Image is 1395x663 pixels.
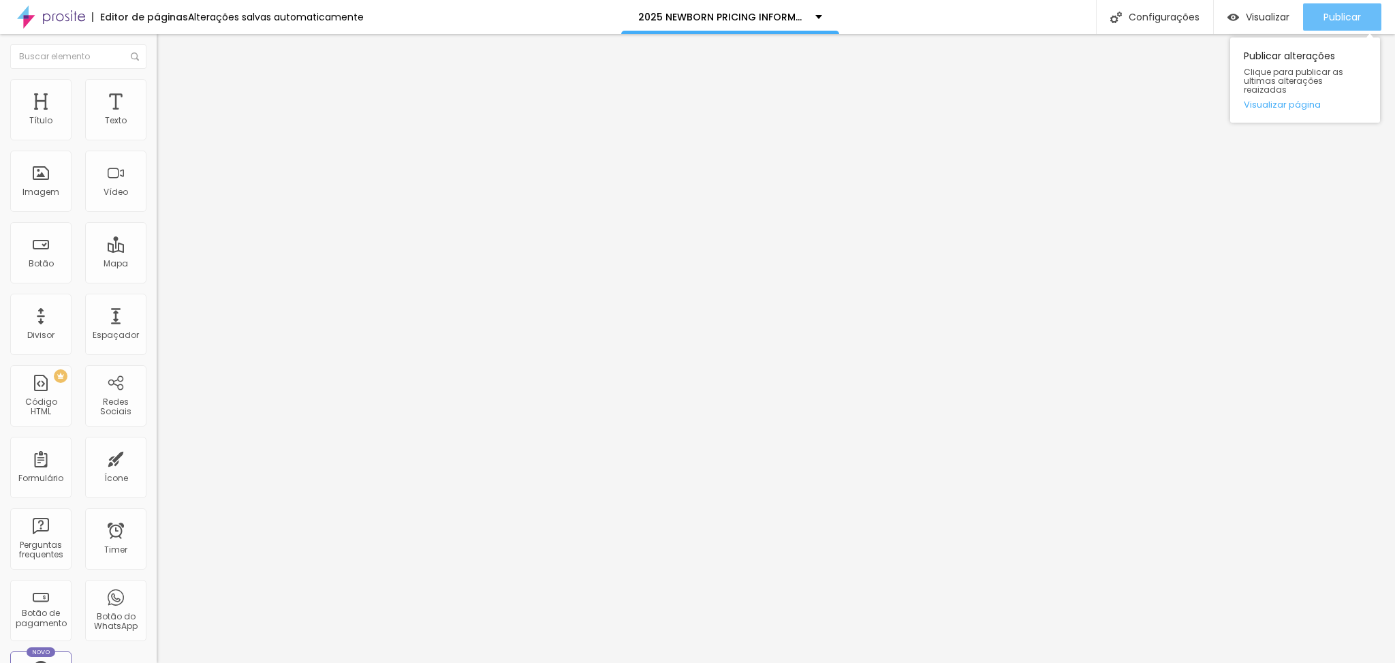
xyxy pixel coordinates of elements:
div: Mapa [104,259,128,268]
div: Alterações salvas automaticamente [188,12,364,22]
a: Visualizar página [1244,100,1366,109]
div: Botão [29,259,54,268]
div: Novo [27,647,56,657]
div: Vídeo [104,187,128,197]
p: 2025 NEWBORN PRICING INFORMATION [638,12,805,22]
div: Editor de páginas [92,12,188,22]
span: Visualizar [1246,12,1289,22]
div: Timer [104,545,127,555]
div: Botão do WhatsApp [89,612,142,632]
div: Ícone [104,474,128,483]
div: Imagem [22,187,59,197]
img: Icone [131,52,139,61]
span: Clique para publicar as ultimas alterações reaizadas [1244,67,1366,95]
div: Perguntas frequentes [14,540,67,560]
div: Título [29,116,52,125]
div: Código HTML [14,397,67,417]
button: Publicar [1303,3,1381,31]
div: Publicar alterações [1230,37,1380,123]
img: Icone [1110,12,1122,23]
div: Redes Sociais [89,397,142,417]
iframe: Editor [157,34,1395,663]
div: Formulário [18,474,63,483]
div: Botão de pagamento [14,608,67,628]
input: Buscar elemento [10,44,146,69]
div: Espaçador [93,330,139,340]
div: Divisor [27,330,54,340]
img: view-1.svg [1227,12,1239,23]
button: Visualizar [1214,3,1303,31]
span: Publicar [1323,12,1361,22]
div: Texto [105,116,127,125]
